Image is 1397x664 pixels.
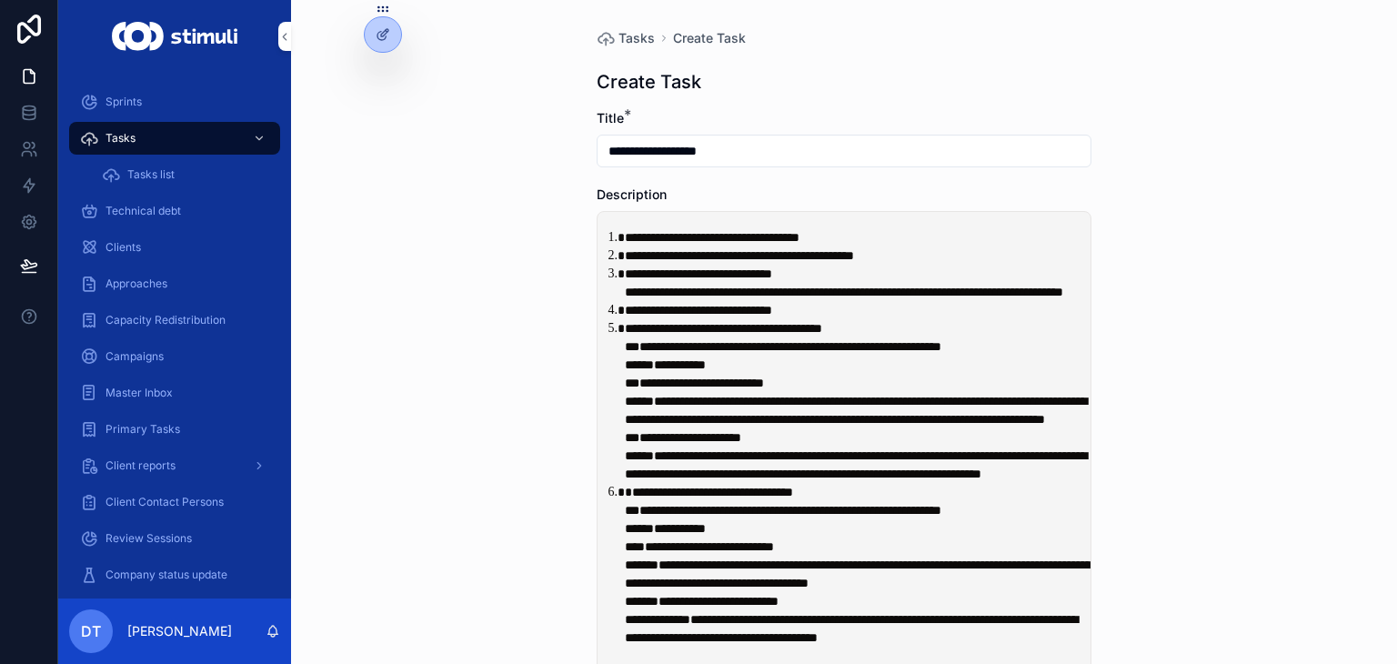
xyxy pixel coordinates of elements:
a: Client reports [69,449,280,482]
span: Title [597,110,624,126]
a: Review Sessions [69,522,280,555]
a: Tasks [597,29,655,47]
span: Capacity Redistribution [106,313,226,327]
a: Master Inbox [69,377,280,409]
a: Clients [69,231,280,264]
a: Approaches [69,267,280,300]
span: Description [597,186,667,202]
span: Review Sessions [106,531,192,546]
span: Primary Tasks [106,422,180,437]
a: Company status update [69,558,280,591]
div: scrollable content [58,73,291,599]
a: Technical debt [69,195,280,227]
h1: Create Task [597,69,701,95]
span: Tasks list [127,167,175,182]
span: Tasks [106,131,136,146]
a: Sprints [69,86,280,118]
span: Technical debt [106,204,181,218]
span: Client reports [106,458,176,473]
a: Campaigns [69,340,280,373]
span: Company status update [106,568,227,582]
span: Clients [106,240,141,255]
span: Campaigns [106,349,164,364]
a: Create Task [673,29,746,47]
a: Tasks list [91,158,280,191]
span: Sprints [106,95,142,109]
span: DT [81,620,101,642]
a: Tasks [69,122,280,155]
span: Tasks [618,29,655,47]
span: Client Contact Persons [106,495,224,509]
a: Capacity Redistribution [69,304,280,337]
p: [PERSON_NAME] [127,622,232,640]
a: Primary Tasks [69,413,280,446]
span: Master Inbox [106,386,173,400]
a: Client Contact Persons [69,486,280,518]
span: Approaches [106,277,167,291]
img: App logo [112,22,236,51]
